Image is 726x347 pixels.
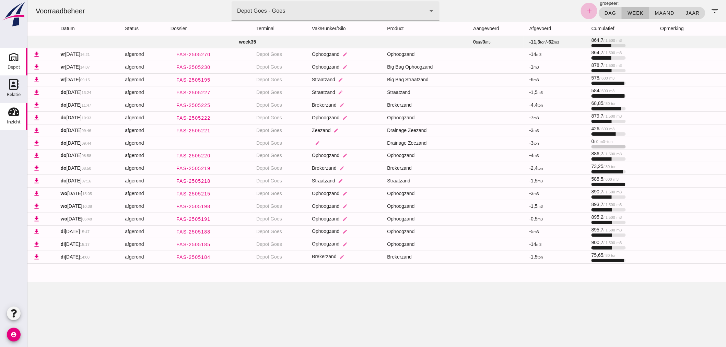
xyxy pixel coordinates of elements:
td: afgerond [92,137,138,149]
th: dossier [138,22,223,36]
span: dag [577,10,589,16]
small: / 1.500 [576,203,588,207]
td: Straatzand [279,73,354,86]
td: Depot Goes [223,149,279,162]
small: / 1.500 [576,152,588,156]
td: afgerond [92,200,138,213]
i: edit [311,77,316,82]
td: Drainage Zeezand [354,137,441,149]
td: Depot Goes [223,48,279,61]
small: 14:07 [53,65,62,69]
small: 09:46 [54,129,64,133]
span: [DATE] [33,51,62,57]
i: edit [315,52,320,57]
small: m3 [589,190,595,194]
td: Depot Goes [223,86,279,99]
span: FAS-2505195 [149,77,183,83]
span: 584 [564,88,587,93]
span: [DATE] [33,191,65,196]
td: afgerond [92,175,138,187]
td: Ophoogzand [354,238,441,251]
td: Depot Goes [223,251,279,263]
i: edit [312,166,317,171]
small: / 1.500 [576,63,588,68]
small: / 1.500 [576,215,588,219]
small: 09:44 [54,141,64,145]
td: Brekerzand [279,99,354,111]
th: aangevoerd [441,22,496,36]
td: afgerond [92,111,138,124]
small: ton [448,40,454,44]
td: Ophoogzand [279,225,354,238]
th: opmerking [628,22,680,36]
span: maand [627,10,647,16]
small: / 1.500 [576,190,588,194]
td: Brekerzand [354,99,441,111]
span: FAS-2505215 [149,191,183,196]
i: download [5,101,13,109]
span: 75,65 [564,252,589,258]
i: download [5,127,13,134]
div: Inzicht [7,120,21,124]
span: [DATE] [33,102,64,108]
a: FAS-2505215 [143,188,189,200]
span: FAS-2505198 [149,204,183,209]
td: Depot Goes [223,175,279,187]
span: -1 [502,64,512,70]
a: FAS-2505185 [143,238,189,251]
th: afgevoerd [496,22,559,36]
span: [DATE] [33,229,62,234]
button: jaar [653,7,678,19]
strong: di [33,229,37,234]
td: Ophoogzand [279,149,354,162]
i: download [5,190,13,197]
small: ton [584,165,589,169]
span: / [502,39,532,45]
td: Depot Goes [223,187,279,200]
span: 879,7 [564,113,595,119]
small: m3 [527,40,532,44]
td: Ophoogzand [279,111,354,124]
small: ton [510,166,516,170]
small: m3 [582,76,587,80]
th: status [92,22,138,36]
td: Ophoogzand [354,111,441,124]
span: FAS-2505230 [149,64,183,70]
div: Depot [8,65,20,69]
i: download [5,215,13,223]
td: Brekerzand [279,162,354,175]
i: download [5,114,13,121]
td: Ophoogzand [354,200,441,213]
small: / 1.500 [576,241,588,245]
span: 900,7 [564,240,595,245]
i: download [5,89,13,96]
td: Depot Goes [223,162,279,175]
span: [DATE] [33,115,64,120]
td: afgerond [92,73,138,86]
button: week [594,7,621,19]
td: Big Bag Straatzand [354,73,441,86]
strong: do [33,115,39,120]
i: edit [315,64,320,70]
small: m3 [589,241,595,245]
span: [DATE] [33,77,62,82]
small: m3 [589,203,595,207]
td: Ophoogzand [279,187,354,200]
td: Straatzand [354,175,441,187]
strong: 0 [446,39,449,45]
strong: wo [33,191,40,196]
small: m3 [506,78,512,82]
div: Relatie [7,92,21,97]
span: -7 [502,115,512,120]
small: 09:15 [53,78,62,82]
button: maand [622,7,653,19]
td: Brekerzand [354,251,441,263]
span: 73,25 [564,164,589,169]
strong: wo [33,216,40,222]
td: afgerond [92,225,138,238]
span: [DATE] [33,89,64,95]
i: edit [315,115,320,120]
small: m3 [582,127,587,131]
small: / 1.500 [576,51,588,55]
strong: vr [33,64,38,70]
